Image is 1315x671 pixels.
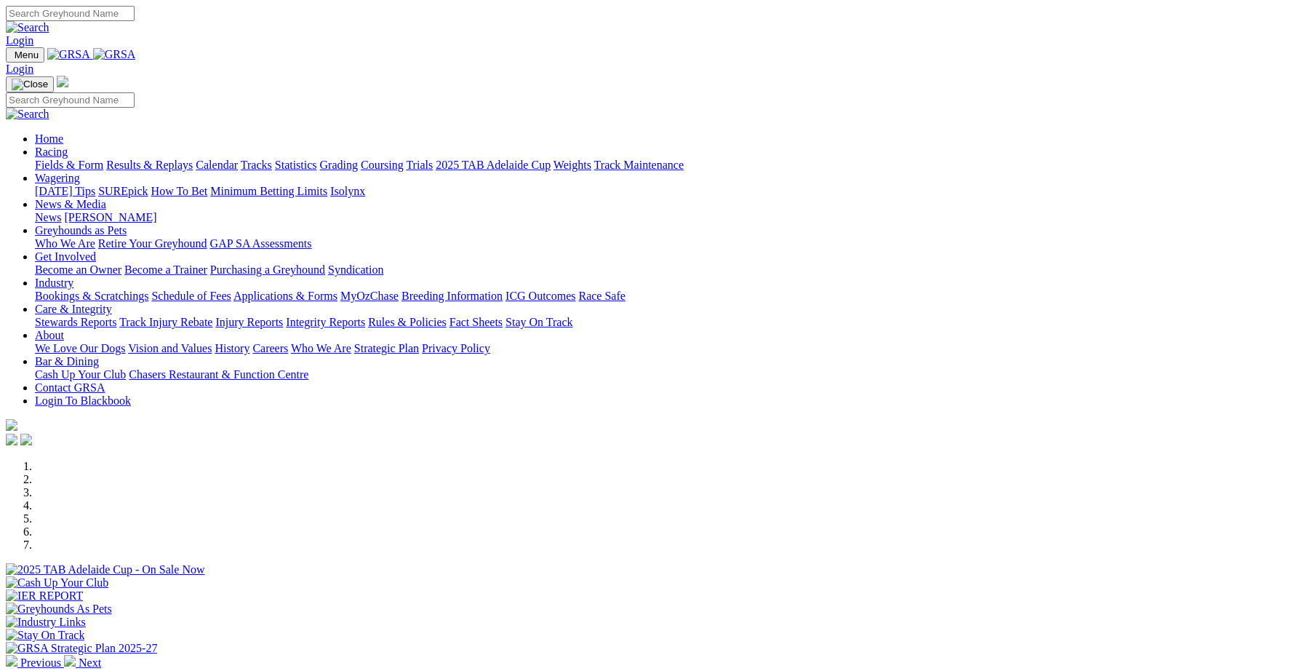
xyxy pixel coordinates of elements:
span: Previous [20,656,61,669]
a: Applications & Forms [233,290,337,302]
div: Racing [35,159,1309,172]
a: Greyhounds as Pets [35,224,127,237]
img: Search [6,21,49,34]
a: News & Media [35,198,106,210]
span: Next [79,656,101,669]
img: logo-grsa-white.png [57,76,68,87]
a: Tracks [241,159,272,171]
a: Contact GRSA [35,381,105,394]
a: Industry [35,277,73,289]
a: Coursing [361,159,404,171]
a: Retire Your Greyhound [98,237,207,250]
a: Weights [553,159,591,171]
img: IER REPORT [6,589,83,603]
a: Home [35,132,63,145]
a: Who We Are [35,237,95,250]
a: Bookings & Scratchings [35,290,148,302]
a: ICG Outcomes [505,290,575,302]
a: Calendar [196,159,238,171]
a: Fact Sheets [449,316,503,328]
img: Close [12,79,48,90]
a: Statistics [275,159,317,171]
a: Get Involved [35,250,96,263]
input: Search [6,92,135,108]
a: Privacy Policy [422,342,490,354]
a: Fields & Form [35,159,103,171]
a: Login To Blackbook [35,394,131,407]
div: Care & Integrity [35,316,1309,329]
a: How To Bet [151,185,208,197]
a: [PERSON_NAME] [64,211,156,223]
div: About [35,342,1309,355]
img: twitter.svg [20,434,32,445]
button: Toggle navigation [6,47,44,63]
a: Racing [35,146,68,158]
a: Become an Owner [35,263,121,276]
a: Rules & Policies [368,316,447,328]
div: Greyhounds as Pets [35,237,1309,250]
a: We Love Our Dogs [35,342,125,354]
a: Injury Reports [215,316,283,328]
input: Search [6,6,135,21]
a: Grading [320,159,358,171]
img: Greyhounds As Pets [6,603,112,616]
a: Integrity Reports [286,316,365,328]
a: Care & Integrity [35,303,112,315]
a: Minimum Betting Limits [210,185,327,197]
div: News & Media [35,211,1309,224]
a: News [35,211,61,223]
button: Toggle navigation [6,76,54,92]
img: GRSA Strategic Plan 2025-27 [6,642,157,655]
a: SUREpick [98,185,148,197]
a: Next [64,656,101,669]
a: Syndication [328,263,383,276]
a: Purchasing a Greyhound [210,263,325,276]
img: chevron-right-pager-white.svg [64,655,76,667]
a: History [215,342,249,354]
img: Industry Links [6,616,86,629]
img: chevron-left-pager-white.svg [6,655,17,667]
img: GRSA [47,48,90,61]
a: Isolynx [330,185,365,197]
a: GAP SA Assessments [210,237,312,250]
img: 2025 TAB Adelaide Cup - On Sale Now [6,563,205,576]
a: Cash Up Your Club [35,368,126,381]
a: Track Injury Rebate [119,316,212,328]
img: logo-grsa-white.png [6,419,17,431]
div: Industry [35,290,1309,303]
img: Cash Up Your Club [6,576,108,589]
a: About [35,329,64,341]
a: Chasers Restaurant & Function Centre [129,368,308,381]
a: Become a Trainer [124,263,207,276]
img: Search [6,108,49,121]
div: Get Involved [35,263,1309,277]
a: 2025 TAB Adelaide Cup [436,159,551,171]
img: Stay On Track [6,629,84,642]
a: Results & Replays [106,159,193,171]
img: GRSA [93,48,136,61]
a: MyOzChase [340,290,399,302]
a: Careers [252,342,288,354]
a: Race Safe [578,290,625,302]
a: Trials [406,159,433,171]
a: Who We Are [291,342,351,354]
a: Breeding Information [401,290,503,302]
a: Vision and Values [128,342,212,354]
a: Track Maintenance [594,159,684,171]
a: [DATE] Tips [35,185,95,197]
a: Previous [6,656,64,669]
div: Wagering [35,185,1309,198]
a: Wagering [35,172,80,184]
a: Stay On Track [505,316,572,328]
div: Bar & Dining [35,368,1309,381]
a: Login [6,34,33,47]
a: Bar & Dining [35,355,99,368]
img: facebook.svg [6,434,17,445]
span: Menu [15,49,39,60]
a: Strategic Plan [354,342,419,354]
a: Stewards Reports [35,316,116,328]
a: Schedule of Fees [151,290,231,302]
a: Login [6,63,33,75]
